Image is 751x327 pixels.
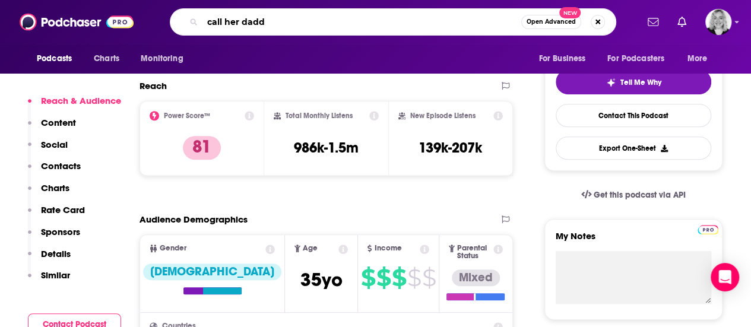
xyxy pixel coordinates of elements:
span: Parental Status [457,245,491,260]
span: New [559,7,581,18]
a: Show notifications dropdown [643,12,663,32]
span: For Business [538,50,585,67]
a: Pro website [698,223,718,234]
h2: Total Monthly Listens [286,112,353,120]
button: Details [28,248,71,270]
span: Income [374,245,401,252]
p: Similar [41,269,70,281]
div: [DEMOGRAPHIC_DATA] [143,263,281,280]
span: For Podcasters [607,50,664,67]
img: tell me why sparkle [606,78,616,87]
button: Sponsors [28,226,80,248]
button: Social [28,139,68,161]
a: Get this podcast via API [572,180,695,209]
button: Show profile menu [705,9,731,35]
span: Open Advanced [527,19,576,25]
button: open menu [600,47,682,70]
button: Charts [28,182,69,204]
button: tell me why sparkleTell Me Why [556,69,711,94]
span: Monitoring [141,50,183,67]
h3: 986k-1.5m [294,139,359,157]
img: Podchaser - Follow, Share and Rate Podcasts [20,11,134,33]
button: Export One-Sheet [556,136,711,160]
h3: 139k-207k [419,139,482,157]
div: Mixed [452,269,500,286]
span: $ [422,268,436,287]
span: Podcasts [37,50,72,67]
button: Contacts [28,160,81,182]
p: Charts [41,182,69,193]
p: Details [41,248,71,259]
span: $ [407,268,421,287]
span: 35 yo [300,268,343,291]
h2: Reach [140,80,167,91]
input: Search podcasts, credits, & more... [202,12,521,31]
span: Get this podcast via API [594,190,686,200]
span: $ [376,268,391,287]
button: Similar [28,269,70,291]
a: Show notifications dropdown [673,12,691,32]
span: Gender [160,245,186,252]
h2: New Episode Listens [410,112,476,120]
img: Podchaser Pro [698,225,718,234]
button: Rate Card [28,204,85,226]
label: My Notes [556,230,711,251]
h2: Audience Demographics [140,214,248,225]
a: Charts [86,47,126,70]
button: open menu [530,47,600,70]
p: Rate Card [41,204,85,215]
span: $ [361,268,375,287]
div: Search podcasts, credits, & more... [170,8,616,36]
a: Contact This Podcast [556,104,711,127]
p: Contacts [41,160,81,172]
button: Open AdvancedNew [521,15,581,29]
p: Content [41,117,76,128]
span: Tell Me Why [620,78,661,87]
p: 81 [183,136,221,160]
span: Age [303,245,318,252]
p: Social [41,139,68,150]
button: Content [28,117,76,139]
div: Open Intercom Messenger [711,263,739,291]
button: Reach & Audience [28,95,121,117]
button: open menu [132,47,198,70]
span: Logged in as cmaur0218 [705,9,731,35]
button: open menu [28,47,87,70]
p: Sponsors [41,226,80,237]
span: Charts [94,50,119,67]
button: open menu [679,47,723,70]
span: More [687,50,708,67]
p: Reach & Audience [41,95,121,106]
h2: Power Score™ [164,112,210,120]
img: User Profile [705,9,731,35]
span: $ [392,268,406,287]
